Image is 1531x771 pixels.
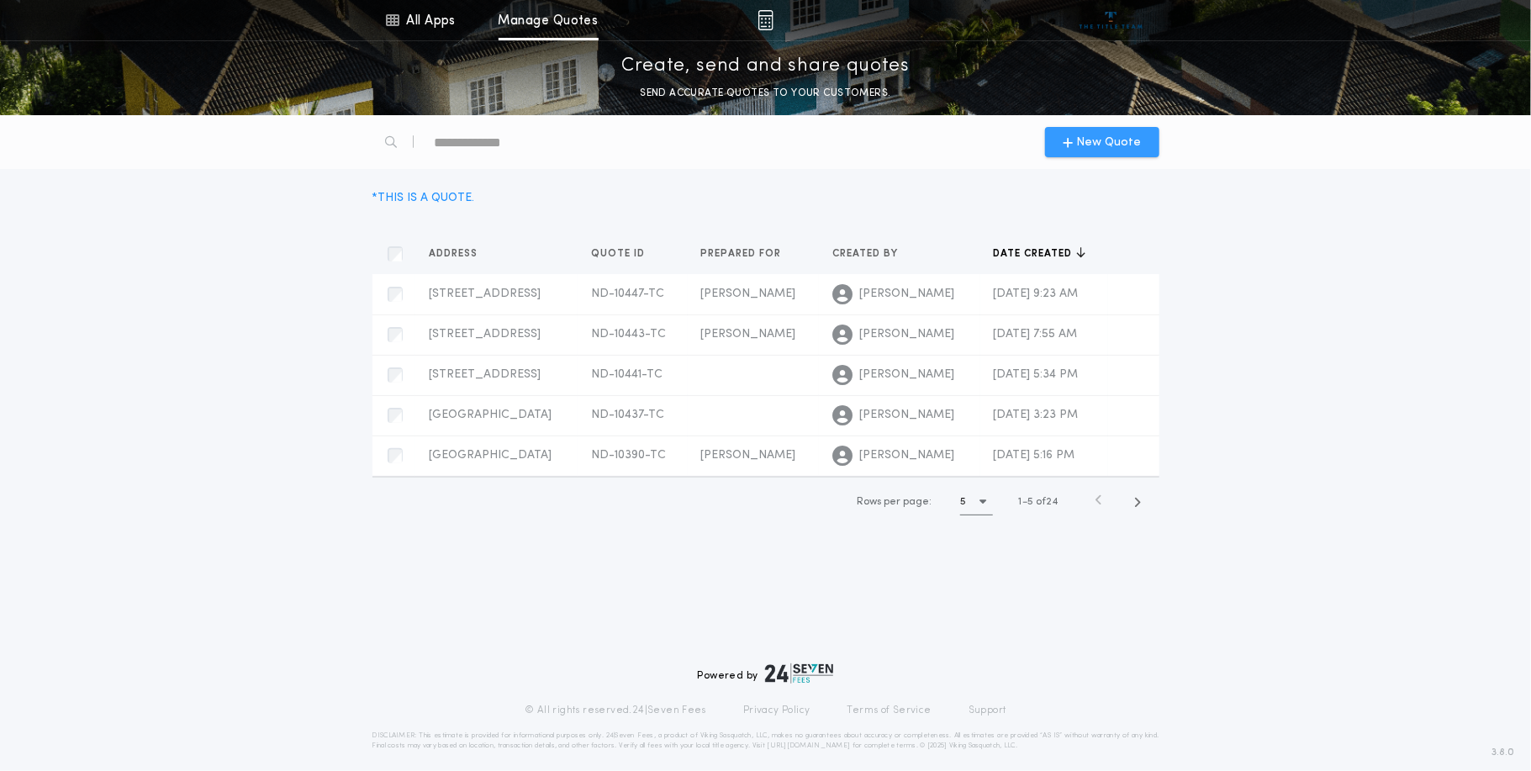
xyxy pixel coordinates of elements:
[701,288,796,300] span: [PERSON_NAME]
[1080,12,1143,29] img: vs-icon
[859,367,954,383] span: [PERSON_NAME]
[591,368,663,381] span: ND-10441-TC
[429,368,541,381] span: [STREET_ADDRESS]
[1037,494,1059,510] span: of 24
[429,409,552,421] span: [GEOGRAPHIC_DATA]
[591,328,666,341] span: ND-10443-TC
[743,704,810,717] a: Privacy Policy
[859,286,954,303] span: [PERSON_NAME]
[765,663,834,684] img: logo
[969,704,1006,717] a: Support
[701,328,796,341] span: [PERSON_NAME]
[591,246,657,262] button: Quote ID
[698,663,834,684] div: Powered by
[429,449,552,462] span: [GEOGRAPHIC_DATA]
[994,409,1079,421] span: [DATE] 3:23 PM
[591,409,664,421] span: ND-10437-TC
[591,449,666,462] span: ND-10390-TC
[701,449,796,462] span: [PERSON_NAME]
[994,368,1079,381] span: [DATE] 5:34 PM
[1028,497,1034,507] span: 5
[1491,745,1514,760] span: 3.8.0
[994,288,1079,300] span: [DATE] 9:23 AM
[701,247,785,261] span: Prepared for
[994,246,1085,262] button: Date created
[960,488,993,515] button: 5
[859,447,954,464] span: [PERSON_NAME]
[591,247,648,261] span: Quote ID
[1019,497,1022,507] span: 1
[857,497,932,507] span: Rows per page:
[621,53,910,80] p: Create, send and share quotes
[832,247,901,261] span: Created by
[994,449,1075,462] span: [DATE] 5:16 PM
[767,742,850,749] a: [URL][DOMAIN_NAME]
[372,189,475,207] div: * THIS IS A QUOTE.
[1045,127,1159,157] button: New Quote
[429,246,490,262] button: Address
[372,731,1159,751] p: DISCLAIMER: This estimate is provided for informational purposes only. 24|Seven Fees, a product o...
[525,704,706,717] p: © All rights reserved. 24|Seven Fees
[960,494,966,510] h1: 5
[832,246,911,262] button: Created by
[591,288,664,300] span: ND-10447-TC
[640,85,890,102] p: SEND ACCURATE QUOTES TO YOUR CUSTOMERS.
[847,704,932,717] a: Terms of Service
[429,328,541,341] span: [STREET_ADDRESS]
[1076,134,1141,151] span: New Quote
[994,328,1078,341] span: [DATE] 7:55 AM
[859,326,954,343] span: [PERSON_NAME]
[859,407,954,424] span: [PERSON_NAME]
[429,247,481,261] span: Address
[758,10,773,30] img: img
[429,288,541,300] span: [STREET_ADDRESS]
[994,247,1076,261] span: Date created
